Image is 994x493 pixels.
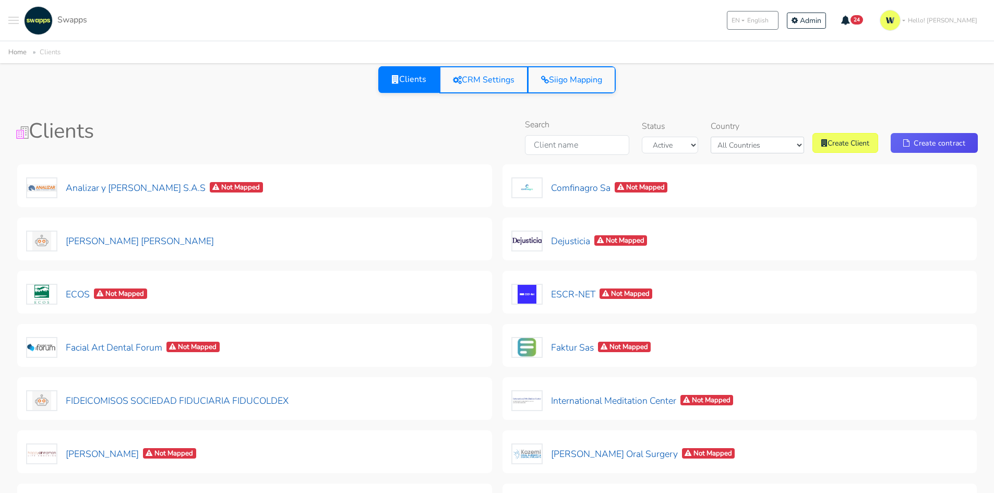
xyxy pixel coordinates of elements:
label: Country [711,120,739,133]
a: Create Client [812,133,878,153]
button: DejusticiaNot Mapped [511,230,648,252]
img: Dejusticia [511,231,543,251]
span: Admin [800,16,821,26]
button: FIDEICOMISOS SOCIEDAD FIDUCIARIA FIDUCOLDEX [26,390,289,412]
span: Not Mapped [600,288,653,299]
img: isotipo-3-3e143c57.png [880,10,901,31]
a: Swapps [21,6,87,35]
span: English [747,16,769,25]
span: Not Mapped [166,342,220,353]
img: Faktur Sas [511,337,543,358]
img: Kazemi Oral Surgery [511,443,543,464]
button: Analizar y [PERSON_NAME] S.A.SNot Mapped [26,177,264,199]
label: Status [642,120,665,133]
button: ECOSNot Mapped [26,283,148,305]
h1: Clients [16,118,326,143]
div: View selector [378,66,616,93]
img: David Guillermo Chaparro Moya [26,231,57,251]
button: [PERSON_NAME] Oral SurgeryNot Mapped [511,443,736,465]
span: Not Mapped [598,342,651,353]
span: Not Mapped [682,448,735,459]
a: Home [8,47,27,57]
a: Clients [378,66,440,93]
button: Faktur SasNot Mapped [511,336,652,358]
img: International Meditation Center [511,390,543,411]
img: Kathy Jalali [26,443,57,464]
button: ENEnglish [727,11,779,30]
span: Swapps [57,14,87,26]
span: Not Mapped [615,182,668,193]
span: Hello! [PERSON_NAME] [908,16,977,25]
button: Facial Art Dental ForumNot Mapped [26,336,220,358]
li: Clients [29,46,61,58]
button: [PERSON_NAME]Not Mapped [26,443,197,465]
img: Comfinagro Sa [511,177,543,198]
img: ESCR-NET [511,284,543,305]
span: Not Mapped [680,395,734,406]
img: Facial Art Dental Forum [26,337,57,358]
a: Admin [787,13,826,29]
img: Clients Icon [16,126,29,139]
a: Hello! [PERSON_NAME] [876,6,986,35]
span: Not Mapped [143,448,196,459]
button: [PERSON_NAME] [PERSON_NAME] [26,230,214,252]
button: International Meditation CenterNot Mapped [511,390,734,412]
label: Search [525,118,549,131]
span: 24 [850,15,864,25]
img: swapps-linkedin-v2.jpg [24,6,53,35]
button: 24 [834,11,870,29]
img: ECOS [26,284,57,305]
a: Create contract [891,133,978,153]
img: FIDEICOMISOS SOCIEDAD FIDUCIARIA FIDUCOLDEX [26,390,57,411]
a: CRM Settings [439,66,528,93]
button: ESCR-NETNot Mapped [511,283,653,305]
span: Not Mapped [594,235,648,246]
span: Not Mapped [210,182,263,193]
input: Client name [525,135,629,155]
a: Siigo Mapping [528,66,616,93]
span: Not Mapped [94,288,147,299]
button: Comfinagro SaNot Mapped [511,177,668,199]
img: Analizar y Lombana S.A.S [26,177,57,198]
